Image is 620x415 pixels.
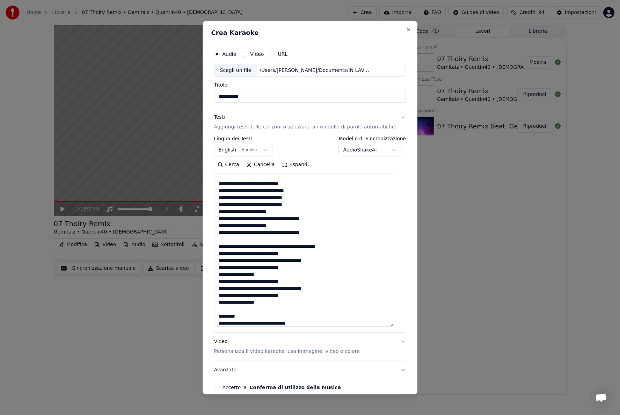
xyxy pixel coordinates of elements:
button: Accetto la [249,385,341,390]
label: Titolo [214,82,406,87]
div: TestiAggiungi testi delle canzoni o seleziona un modello di parole automatiche [214,136,406,332]
h2: Crea Karaoke [211,29,409,36]
div: Video [214,338,360,355]
label: Modello di Sincronizzazione [339,136,406,141]
button: TestiAggiungi testi delle canzoni o seleziona un modello di parole automatiche [214,108,406,136]
label: URL [278,51,288,56]
button: Avanzato [214,361,406,379]
div: Testi [214,114,225,121]
button: Espandi [278,159,312,170]
label: Video [250,51,264,56]
p: Personalizza il video karaoke: usa immagine, video o colore [214,348,360,355]
label: Audio [223,51,236,56]
button: Cancella [243,159,278,170]
label: Accetto la [223,385,341,390]
label: Lingua dei Testi [214,136,273,141]
p: Aggiungi testi delle canzoni o seleziona un modello di parole automatiche [214,124,395,131]
button: Cerca [214,159,243,170]
div: Scegli un file [214,64,257,76]
button: VideoPersonalizza il video karaoke: usa immagine, video o colore [214,333,406,361]
div: /Users/[PERSON_NAME]/Documents/IN LAVORAZIONE/Karaoke/Brani originali/10 Macarena.m4a [257,67,375,74]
